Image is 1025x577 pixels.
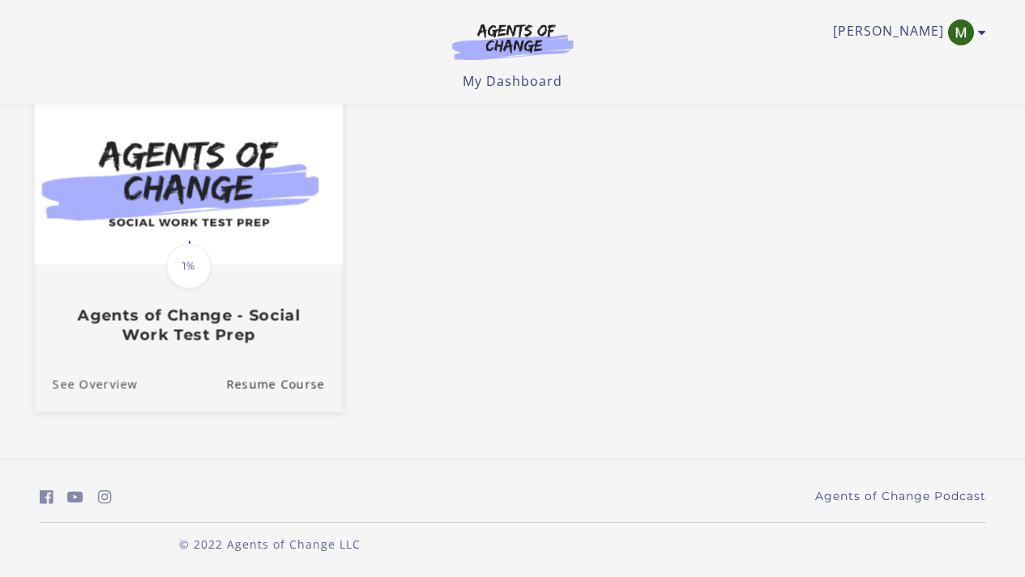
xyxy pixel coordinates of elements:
i: https://www.youtube.com/c/AgentsofChangeTestPrepbyMeaganMitchell (Open in a new window) [67,489,83,505]
a: https://www.youtube.com/c/AgentsofChangeTestPrepbyMeaganMitchell (Open in a new window) [67,485,83,509]
a: Agents of Change - Social Work Test Prep: See Overview [34,357,137,412]
a: My Dashboard [463,72,562,90]
a: Agents of Change - Social Work Test Prep: Resume Course [226,357,343,412]
a: Agents of Change Podcast [815,488,986,505]
span: 1% [166,243,211,288]
p: © 2022 Agents of Change LLC [40,536,500,553]
a: https://www.facebook.com/groups/aswbtestprep (Open in a new window) [40,485,53,509]
i: https://www.facebook.com/groups/aswbtestprep (Open in a new window) [40,489,53,505]
i: https://www.instagram.com/agentsofchangeprep/ (Open in a new window) [98,489,112,505]
a: Toggle menu [833,19,978,45]
h3: Agents of Change - Social Work Test Prep [52,306,324,344]
img: Agents of Change Logo [435,23,591,60]
a: https://www.instagram.com/agentsofchangeprep/ (Open in a new window) [98,485,112,509]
